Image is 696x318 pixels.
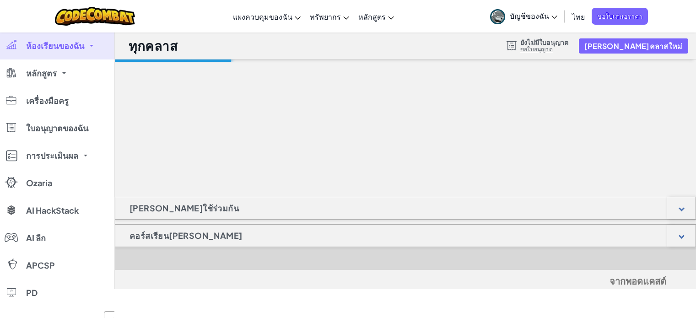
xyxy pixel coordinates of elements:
[592,8,648,25] a: ขอใบเสนอราคา
[26,124,88,132] span: ใบอนุญาตของฉัน
[26,42,84,50] span: ห้องเรียนของฉัน
[145,275,666,289] h5: จากพอดแคสต์
[510,11,557,21] span: บัญชีของฉัน
[115,224,256,247] h1: คอร์สเรียน[PERSON_NAME]
[358,12,386,22] span: หลักสูตร
[26,234,46,242] span: AI ลีก
[490,9,505,24] img: avatar
[486,2,562,31] a: บัญชีของฉัน
[579,38,688,54] button: [PERSON_NAME]คลาสใหม่
[26,179,52,187] span: Ozaria
[305,4,354,29] a: ทรัพยากร
[26,97,69,105] span: เครื่องมือครู
[55,7,135,26] img: CodeCombat logo
[129,37,178,54] h1: ทุกคลาส
[233,12,292,22] span: แผงควบคุมของฉัน
[567,4,589,29] a: ไทย
[26,151,78,160] span: การประเมินผล
[354,4,399,29] a: หลักสูตร
[26,206,79,215] span: AI HackStack
[228,4,305,29] a: แผงควบคุมของฉัน
[520,46,569,53] a: ขอใบอนุญาต
[26,69,57,77] span: หลักสูตร
[520,38,569,46] span: ยังไม่มีใบอนุญาต
[310,12,341,22] span: ทรัพยากร
[572,12,585,22] span: ไทย
[115,197,253,220] h1: [PERSON_NAME]ใช้ร่วมกัน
